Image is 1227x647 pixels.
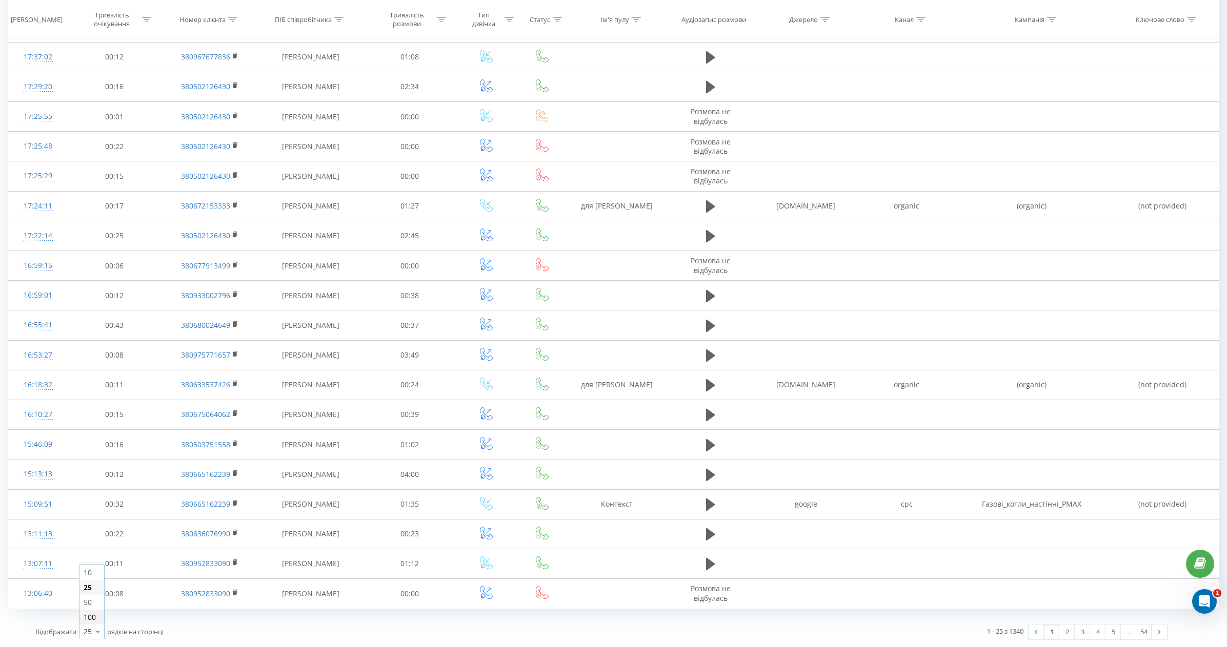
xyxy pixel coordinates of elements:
[1107,191,1219,221] td: (not provided)
[957,370,1107,400] td: (organic)
[1107,489,1219,519] td: (not provided)
[181,320,230,330] a: 380680024649
[258,132,363,161] td: [PERSON_NAME]
[789,15,818,24] div: Джерело
[68,281,161,310] td: 00:12
[258,221,363,251] td: [PERSON_NAME]
[181,141,230,151] a: 380502126430
[363,191,456,221] td: 01:27
[85,11,139,28] div: Тривалість очікування
[691,137,731,156] span: Розмова не відбулась
[1044,624,1059,639] a: 1
[569,370,666,400] td: для [PERSON_NAME]
[258,191,363,221] td: [PERSON_NAME]
[258,430,363,460] td: [PERSON_NAME]
[68,519,161,549] td: 00:22
[181,380,230,389] a: 380633537426
[530,15,550,24] div: Статус
[68,221,161,251] td: 00:25
[258,42,363,72] td: [PERSON_NAME]
[18,554,57,574] div: 13:07:11
[18,47,57,67] div: 17:37:02
[181,409,230,419] a: 380675064062
[895,15,914,24] div: Канал
[957,191,1107,221] td: (organic)
[181,589,230,598] a: 380952833090
[1075,624,1090,639] a: 3
[1136,15,1184,24] div: Ключове слово
[258,460,363,489] td: [PERSON_NAME]
[68,72,161,101] td: 00:16
[18,196,57,216] div: 17:24:11
[1105,624,1121,639] a: 5
[755,191,856,221] td: [DOMAIN_NAME]
[18,77,57,97] div: 17:29:20
[363,102,456,132] td: 00:00
[84,627,92,637] div: 25
[68,489,161,519] td: 00:32
[84,568,92,577] span: 10
[18,107,57,127] div: 17:25:55
[363,251,456,281] td: 00:00
[68,102,161,132] td: 00:01
[379,11,434,28] div: Тривалість розмови
[987,626,1023,636] div: 1 - 25 з 1340
[181,558,230,568] a: 380952833090
[181,350,230,360] a: 380975771657
[18,226,57,246] div: 17:22:14
[18,524,57,544] div: 13:11:13
[600,15,629,24] div: Ім'я пулу
[755,489,856,519] td: google
[1059,624,1075,639] a: 2
[363,221,456,251] td: 02:45
[363,310,456,340] td: 00:37
[363,161,456,191] td: 00:00
[363,489,456,519] td: 01:35
[68,460,161,489] td: 00:12
[84,612,96,622] span: 100
[258,102,363,132] td: [PERSON_NAME]
[466,11,502,28] div: Тип дзвінка
[1192,589,1217,614] iframe: Intercom live chat
[856,191,957,221] td: organic
[68,340,161,370] td: 00:08
[569,191,666,221] td: для [PERSON_NAME]
[363,430,456,460] td: 01:02
[258,489,363,519] td: [PERSON_NAME]
[181,52,230,61] a: 380967677836
[258,370,363,400] td: [PERSON_NAME]
[84,597,92,607] span: 50
[181,499,230,509] a: 380665162239
[18,375,57,395] div: 16:18:32
[181,440,230,449] a: 380503751558
[363,519,456,549] td: 00:23
[1121,624,1136,639] div: …
[1090,624,1105,639] a: 4
[363,579,456,609] td: 00:00
[181,81,230,91] a: 380502126430
[181,529,230,538] a: 380636076990
[363,370,456,400] td: 00:24
[957,489,1107,519] td: Газові_котли_настінні_PMAX
[1015,15,1044,24] div: Кампанія
[68,161,161,191] td: 00:15
[68,430,161,460] td: 00:16
[68,42,161,72] td: 00:12
[68,191,161,221] td: 00:17
[363,460,456,489] td: 04:00
[856,370,957,400] td: organic
[18,166,57,186] div: 17:25:29
[68,132,161,161] td: 00:22
[1107,370,1219,400] td: (not provided)
[68,400,161,429] td: 00:15
[363,340,456,370] td: 03:49
[18,136,57,156] div: 17:25:48
[35,627,76,636] span: Відображати
[18,315,57,335] div: 16:55:41
[18,494,57,514] div: 15:09:51
[181,112,230,121] a: 380502126430
[691,107,731,126] span: Розмова не відбулась
[691,166,731,185] span: Розмова не відбулась
[18,434,57,454] div: 15:46:09
[258,161,363,191] td: [PERSON_NAME]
